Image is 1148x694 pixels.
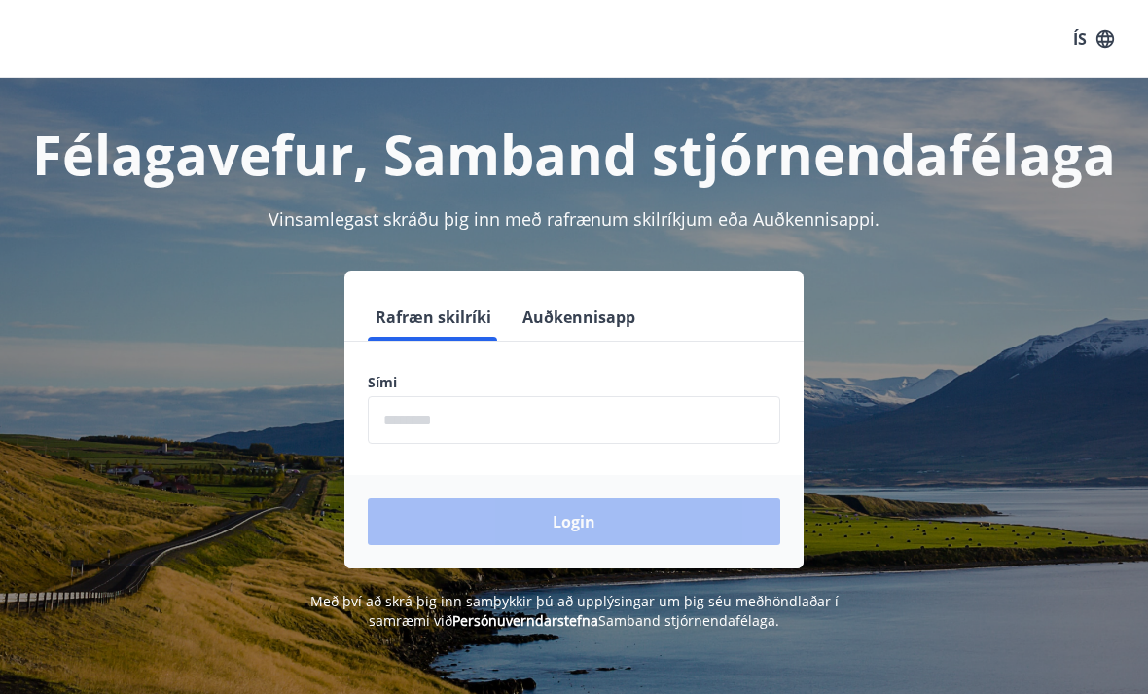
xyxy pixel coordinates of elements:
button: ÍS [1062,21,1125,56]
label: Sími [368,373,780,392]
button: Rafræn skilríki [368,294,499,341]
span: Vinsamlegast skráðu þig inn með rafrænum skilríkjum eða Auðkennisappi. [269,207,879,231]
a: Persónuverndarstefna [452,611,598,630]
span: Með því að skrá þig inn samþykkir þú að upplýsingar um þig séu meðhöndlaðar í samræmi við Samband... [310,592,839,630]
h1: Félagavefur, Samband stjórnendafélaga [23,117,1125,191]
button: Auðkennisapp [515,294,643,341]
